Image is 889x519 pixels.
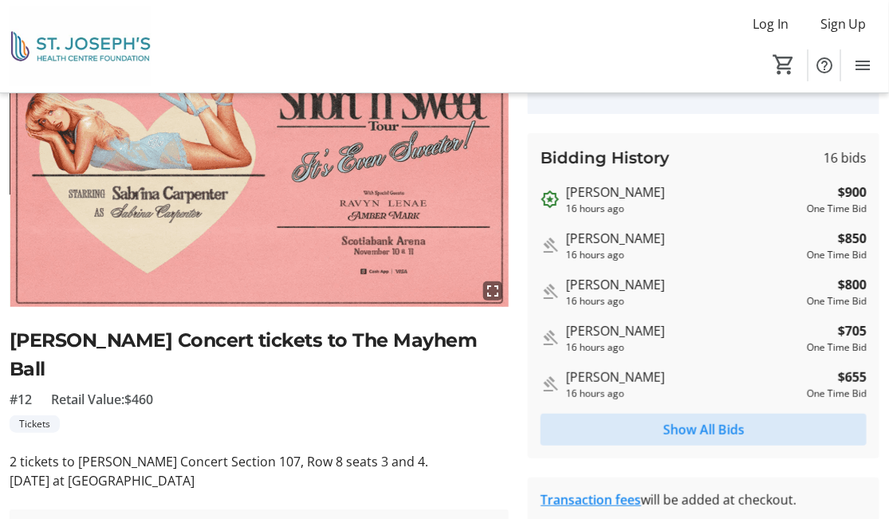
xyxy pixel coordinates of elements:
[566,229,800,248] div: [PERSON_NAME]
[838,275,867,294] strong: $800
[10,26,509,307] img: Image
[541,490,867,509] div: will be added at checkout.
[838,368,867,387] strong: $655
[10,390,32,409] span: #12
[541,146,670,170] h3: Bidding History
[566,202,800,216] div: 16 hours ago
[10,326,509,383] h2: [PERSON_NAME] Concert tickets to The Mayhem Ball
[663,420,745,439] span: Show All Bids
[541,328,560,348] mat-icon: Outbid
[807,387,867,401] div: One Time Bid
[10,452,509,471] p: 2 tickets to [PERSON_NAME] Concert Section 107, Row 8 seats 3 and 4.
[808,11,879,37] button: Sign Up
[807,202,867,216] div: One Time Bid
[740,11,801,37] button: Log In
[10,6,151,86] img: St. Joseph's Health Centre Foundation's Logo
[566,387,800,401] div: 16 hours ago
[566,368,800,387] div: [PERSON_NAME]
[541,236,560,255] mat-icon: Outbid
[838,183,867,202] strong: $900
[838,229,867,248] strong: $850
[808,49,840,81] button: Help
[566,183,800,202] div: [PERSON_NAME]
[769,50,798,79] button: Cart
[566,340,800,355] div: 16 hours ago
[566,248,800,262] div: 16 hours ago
[51,390,153,409] span: Retail Value: $460
[753,14,789,33] span: Log In
[10,471,509,490] p: [DATE] at [GEOGRAPHIC_DATA]
[541,414,867,446] button: Show All Bids
[10,415,60,433] tr-label-badge: Tickets
[807,294,867,309] div: One Time Bid
[824,148,867,167] span: 16 bids
[541,282,560,301] mat-icon: Outbid
[541,190,560,209] mat-icon: Outbid
[483,281,502,301] mat-icon: fullscreen
[566,275,800,294] div: [PERSON_NAME]
[541,375,560,394] mat-icon: Outbid
[541,491,641,509] a: Transaction fees
[566,294,800,309] div: 16 hours ago
[807,340,867,355] div: One Time Bid
[848,49,879,81] button: Menu
[807,248,867,262] div: One Time Bid
[820,14,867,33] span: Sign Up
[566,321,800,340] div: [PERSON_NAME]
[838,321,867,340] strong: $705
